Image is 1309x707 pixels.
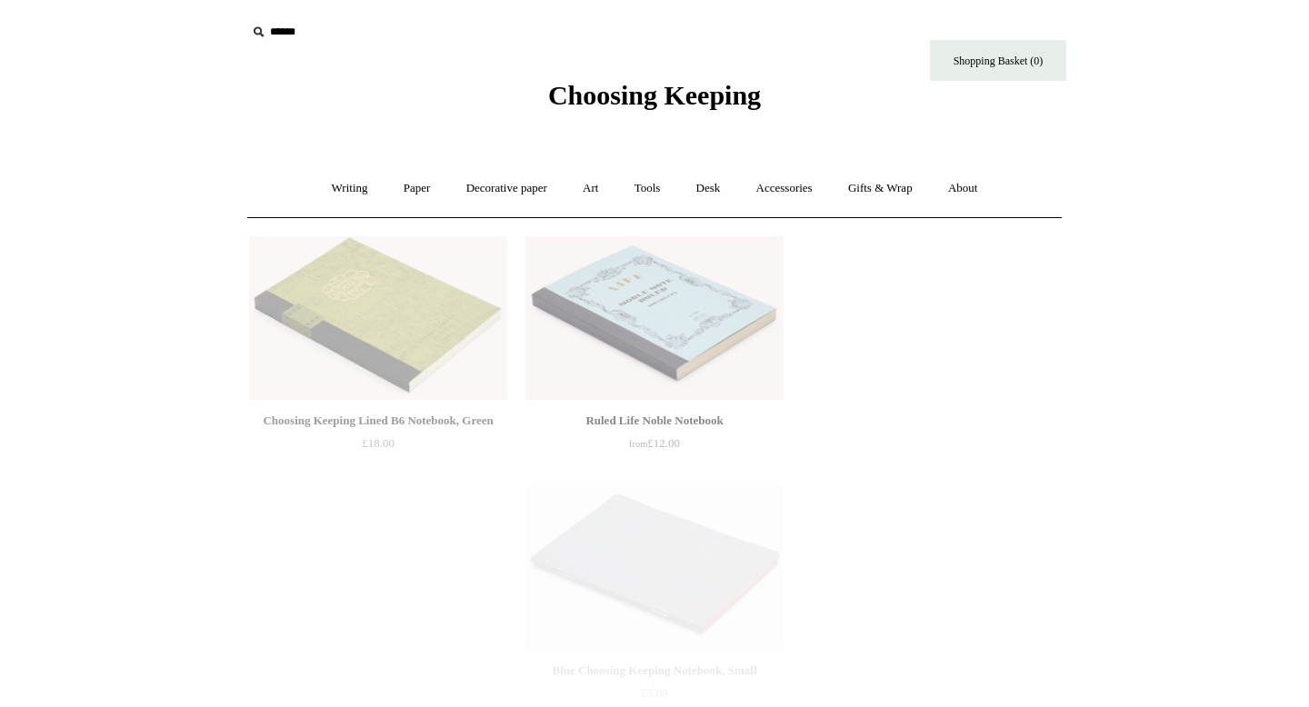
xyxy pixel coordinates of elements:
a: Desk [680,164,737,213]
span: £18.00 [362,436,395,450]
a: Ruled Life Noble Notebook from£12.00 [525,410,784,484]
a: Art [566,164,615,213]
img: Ruled Life Noble Notebook [525,236,784,400]
a: Choosing Keeping Lined B6 Notebook, Green Choosing Keeping Lined B6 Notebook, Green [249,236,507,400]
span: Choosing Keeping [548,80,761,110]
div: Ruled Life Noble Notebook [530,410,779,432]
img: Blue Choosing Keeping Notebook, Small [525,486,784,650]
a: Blue Choosing Keeping Notebook, Small Blue Choosing Keeping Notebook, Small [525,486,784,650]
a: Decorative paper [450,164,564,213]
a: Shopping Basket (0) [930,40,1066,81]
a: Ruled Life Noble Notebook Ruled Life Noble Notebook [525,236,784,400]
a: Paper [387,164,447,213]
div: Choosing Keeping Lined B6 Notebook, Green [254,410,503,432]
a: Tools [618,164,677,213]
a: Choosing Keeping [548,95,761,107]
div: Blue Choosing Keeping Notebook, Small [530,660,779,682]
img: Choosing Keeping Lined B6 Notebook, Green [249,236,507,400]
a: Choosing Keeping Lined B6 Notebook, Green £18.00 [249,410,507,484]
a: Writing [315,164,385,213]
a: Accessories [740,164,829,213]
span: £5.00 [641,686,667,700]
a: About [932,164,994,213]
span: £12.00 [629,436,680,450]
span: from [629,439,647,449]
a: Gifts & Wrap [832,164,929,213]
